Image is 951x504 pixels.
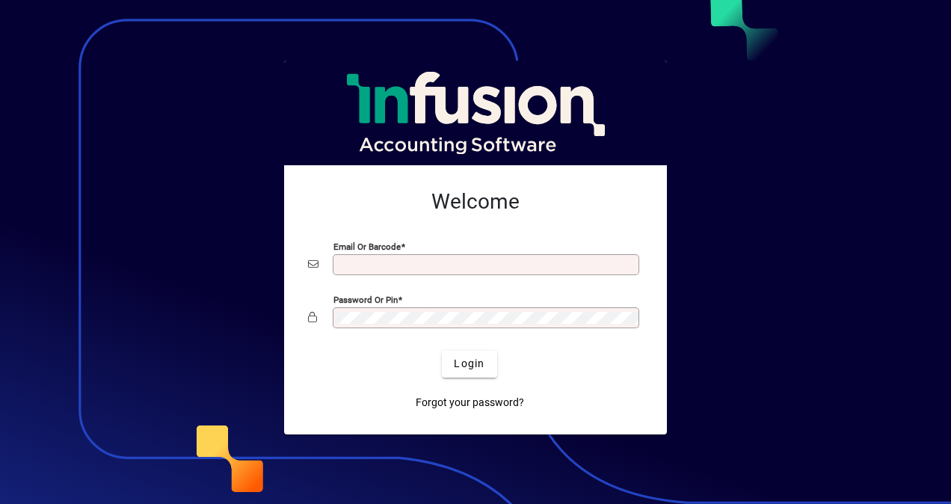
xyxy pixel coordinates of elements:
a: Forgot your password? [410,390,530,417]
span: Forgot your password? [416,395,524,411]
mat-label: Email or Barcode [333,241,401,251]
h2: Welcome [308,189,643,215]
span: Login [454,356,484,372]
button: Login [442,351,496,378]
mat-label: Password or Pin [333,294,398,304]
